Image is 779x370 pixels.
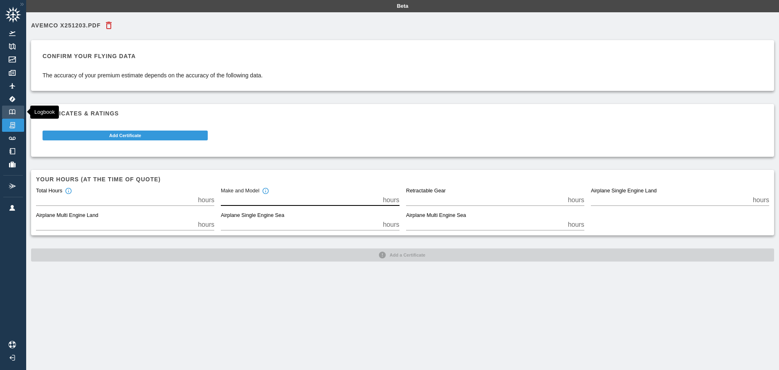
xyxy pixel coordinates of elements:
[198,195,214,205] p: hours
[383,220,399,230] p: hours
[43,52,263,61] h6: Confirm your flying data
[262,187,269,195] svg: Total hours in the make and model of the insured aircraft
[43,131,208,140] button: Add Certificate
[36,212,98,219] label: Airplane Multi Engine Land
[406,212,466,219] label: Airplane Multi Engine Sea
[221,187,269,195] div: Make and Model
[198,220,214,230] p: hours
[43,71,263,79] p: The accuracy of your premium estimate depends on the accuracy of the following data.
[591,187,657,195] label: Airplane Single Engine Land
[31,23,101,28] h6: Avemco x251203.pdf
[568,195,584,205] p: hours
[36,109,769,118] h6: Certificates & Ratings
[568,220,584,230] p: hours
[221,212,284,219] label: Airplane Single Engine Sea
[383,195,399,205] p: hours
[753,195,769,205] p: hours
[36,187,72,195] div: Total Hours
[406,187,446,195] label: Retractable Gear
[36,175,769,184] h6: Your hours (at the time of quote)
[65,187,72,195] svg: Total hours in fixed-wing aircraft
